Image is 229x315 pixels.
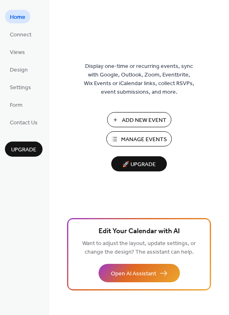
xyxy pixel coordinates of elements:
[5,63,33,76] a: Design
[11,146,36,154] span: Upgrade
[10,66,28,74] span: Design
[111,156,167,171] button: 🚀 Upgrade
[10,119,38,127] span: Contact Us
[111,270,156,278] span: Open AI Assistant
[5,142,43,157] button: Upgrade
[5,80,36,94] a: Settings
[82,238,196,258] span: Want to adjust the layout, update settings, or change the design? The assistant can help.
[84,62,194,97] span: Display one-time or recurring events, sync with Google, Outlook, Zoom, Eventbrite, Wix Events or ...
[10,101,22,110] span: Form
[5,10,30,23] a: Home
[5,98,27,111] a: Form
[121,135,167,144] span: Manage Events
[10,83,31,92] span: Settings
[122,116,166,125] span: Add New Event
[5,115,43,129] a: Contact Us
[99,264,180,282] button: Open AI Assistant
[106,131,172,146] button: Manage Events
[5,27,36,41] a: Connect
[10,48,25,57] span: Views
[107,112,171,127] button: Add New Event
[10,31,31,39] span: Connect
[10,13,25,22] span: Home
[99,226,180,237] span: Edit Your Calendar with AI
[5,45,30,59] a: Views
[116,159,162,170] span: 🚀 Upgrade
